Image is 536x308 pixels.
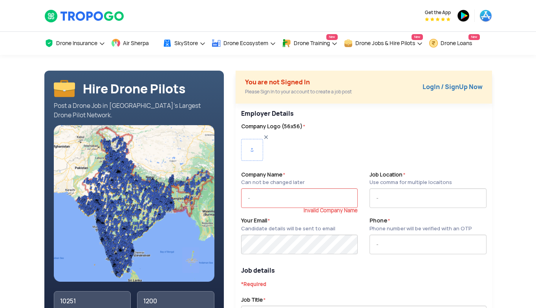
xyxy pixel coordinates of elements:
div: Can not be changed later [241,179,304,186]
img: TropoGo Logo [44,9,125,23]
a: Drone Insurance [44,32,105,55]
label: Phone [370,217,472,233]
span: New [326,34,338,40]
span: New [468,34,480,40]
p: Job details [241,266,487,275]
div: Please Sign In to your account to create a job post [245,87,352,97]
a: SkyStore [163,32,206,55]
a: LogIn / SignUp Now [423,83,483,91]
p: Employer Details [241,109,487,118]
img: App Raking [425,17,450,21]
label: Job Title [241,296,265,304]
img: ic_playstore.png [457,9,470,22]
label: Company Name [241,171,304,187]
div: Post a Drone Job in [GEOGRAPHIC_DATA]’s Largest Drone Pilot Network. [54,101,215,120]
a: Drone TrainingNew [282,32,338,55]
label: Your Email [241,217,335,233]
label: Job Location [370,171,452,187]
span: New [412,34,423,40]
h1: Hire Drone Pilots [83,82,186,96]
div: Use comma for multiple locaitons [370,179,452,186]
div: Phone number will be verified with an OTP [370,225,472,233]
span: Drone Loans [441,40,472,46]
a: Drone Ecosystem [212,32,276,55]
input: - [241,188,358,208]
span: Get the App [425,9,451,16]
a: Air Sherpa [111,32,157,55]
a: Drone Jobs & Hire PilotsNew [344,32,423,55]
span: Drone Jobs & Hire Pilots [355,40,415,46]
div: 10251 [60,297,125,305]
span: Drone Insurance [56,40,97,46]
label: Company Logo (56x56) [241,122,487,131]
span: SkyStore [174,40,198,46]
span: *Required [241,281,266,288]
a: Drone LoansNew [429,32,480,55]
p: Invalid Company Name [241,208,358,213]
div: Candidate details will be sent to email [241,225,335,233]
div: 1200 [143,297,208,305]
div: You are not Signed In [245,78,352,87]
span: Drone Training [294,40,330,46]
input: - [370,235,486,254]
span: Drone Ecosystem [223,40,268,46]
img: ic_appstore.png [479,9,492,22]
input: - [370,188,486,208]
span: Air Sherpa [123,40,149,46]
